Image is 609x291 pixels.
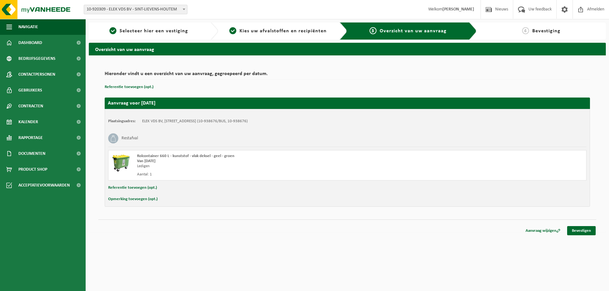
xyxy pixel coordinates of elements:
span: Contactpersonen [18,66,55,82]
img: WB-0660-HPE-GN-50.png [112,154,131,173]
h3: Restafval [121,133,138,143]
button: Referentie toevoegen (opt.) [105,83,154,91]
span: Documenten [18,146,45,161]
span: 1 [109,27,116,34]
span: Kies uw afvalstoffen en recipiënten [239,28,327,34]
h2: Hieronder vindt u een overzicht van uw aanvraag, gegroepeerd per datum. [105,71,590,80]
span: Gebruikers [18,82,42,98]
span: Kalender [18,114,38,130]
span: Overzicht van uw aanvraag [380,28,447,34]
td: ELEK VDS BV, [STREET_ADDRESS] (10-938676/BUS, 10-938676) [142,119,248,124]
button: Opmerking toevoegen (opt.) [108,195,158,203]
span: 3 [370,27,377,34]
a: 2Kies uw afvalstoffen en recipiënten [221,27,335,35]
span: Bevestiging [532,28,560,34]
div: Aantal: 1 [137,172,373,177]
h2: Overzicht van uw aanvraag [89,43,606,55]
span: Dashboard [18,35,42,51]
span: 4 [522,27,529,34]
a: Aanvraag wijzigen [521,226,565,235]
span: 10-920309 - ELEK VDS BV - SINT-LIEVENS-HOUTEM [84,5,187,14]
span: Navigatie [18,19,38,35]
span: Bedrijfsgegevens [18,51,56,66]
strong: Aanvraag voor [DATE] [108,101,155,106]
span: Acceptatievoorwaarden [18,177,70,193]
strong: Van [DATE] [137,159,155,163]
span: Product Shop [18,161,47,177]
span: Contracten [18,98,43,114]
span: Rapportage [18,130,43,146]
span: Selecteer hier een vestiging [120,28,188,34]
strong: [PERSON_NAME] [442,7,474,12]
strong: Plaatsingsadres: [108,119,136,123]
span: 2 [229,27,236,34]
div: Ledigen [137,164,373,169]
a: Bevestigen [567,226,596,235]
a: 1Selecteer hier een vestiging [92,27,206,35]
span: Rolcontainer 660 L - kunststof - vlak deksel - geel - groen [137,154,234,158]
button: Referentie toevoegen (opt.) [108,184,157,192]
